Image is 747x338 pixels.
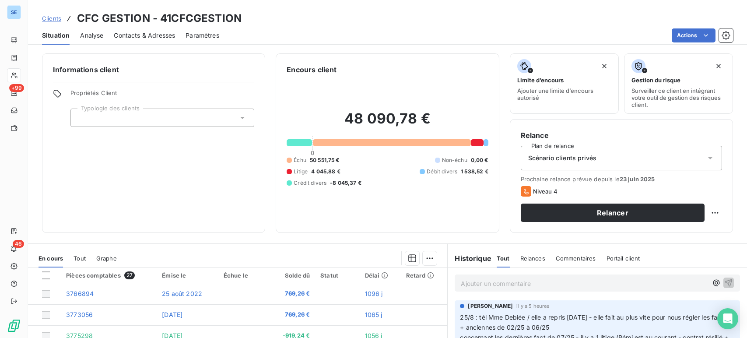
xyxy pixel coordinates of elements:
span: [PERSON_NAME] [468,302,513,310]
span: Clients [42,15,61,22]
span: Ajouter une limite d’encours autorisé [517,87,611,101]
span: 25 août 2022 [162,290,202,297]
span: Échu [294,156,306,164]
span: Limite d’encours [517,77,564,84]
span: Surveiller ce client en intégrant votre outil de gestion des risques client. [631,87,726,108]
span: Tout [74,255,86,262]
span: Contacts & Adresses [114,31,175,40]
span: [DATE] [162,311,182,318]
div: Délai [365,272,396,279]
span: 769,26 € [266,289,310,298]
span: Gestion du risque [631,77,680,84]
span: 27 [124,271,135,279]
span: 769,26 € [266,310,310,319]
span: Paramètres [186,31,219,40]
span: 0 [311,149,314,156]
span: -8 045,37 € [330,179,361,187]
h6: Relance [521,130,722,141]
button: Limite d’encoursAjouter une limite d’encours autorisé [510,53,619,114]
div: Retard [406,272,442,279]
span: Non-échu [442,156,467,164]
span: 3766894 [66,290,94,297]
a: Clients [42,14,61,23]
span: il y a 5 heures [516,303,549,309]
span: Scénario clients privés [528,154,596,162]
div: Émise le [162,272,213,279]
span: Situation [42,31,70,40]
span: Tout [497,255,510,262]
div: Statut [320,272,354,279]
span: 3773056 [66,311,93,318]
a: +99 [7,86,21,100]
span: 46 [13,240,24,248]
span: 1 538,52 € [461,168,488,176]
div: Open Intercom Messenger [717,308,738,329]
span: Analyse [80,31,103,40]
h2: 48 090,78 € [287,110,488,136]
img: Logo LeanPay [7,319,21,333]
span: 0,00 € [471,156,488,164]
span: +99 [9,84,24,92]
span: Prochaine relance prévue depuis le [521,176,722,183]
span: Propriétés Client [70,89,254,102]
span: Crédit divers [294,179,326,187]
h3: CFC GESTION - 41CFCGESTION [77,11,242,26]
button: Gestion du risqueSurveiller ce client en intégrant votre outil de gestion des risques client. [624,53,733,114]
span: Litige [294,168,308,176]
span: Portail client [607,255,640,262]
button: Actions [672,28,715,42]
h6: Informations client [53,64,254,75]
h6: Historique [448,253,491,264]
span: Graphe [96,255,117,262]
span: 4 045,88 € [311,168,340,176]
div: Solde dû [266,272,310,279]
span: 1096 j [365,290,383,297]
span: En cours [39,255,63,262]
h6: Encours client [287,64,337,75]
div: Pièces comptables [66,271,151,279]
span: Relances [520,255,545,262]
span: 1065 j [365,311,382,318]
div: Échue le [224,272,256,279]
span: 50 551,75 € [310,156,340,164]
span: 23 juin 2025 [620,176,655,183]
div: SE [7,5,21,19]
button: Relancer [521,204,705,222]
span: Commentaires [556,255,596,262]
span: Débit divers [427,168,457,176]
span: Niveau 4 [533,188,558,195]
input: Ajouter une valeur [78,114,85,122]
